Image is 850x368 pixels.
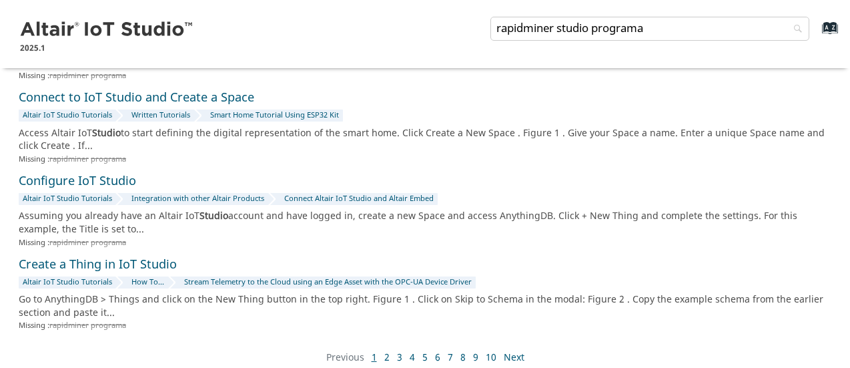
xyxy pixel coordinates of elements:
div: Missing : [19,153,831,166]
span: programa [91,237,126,248]
a: Written Tutorials [128,110,194,122]
a: Go to index terms page [801,27,831,41]
a: Integration with other Altair Products [128,193,268,205]
a: 2 [380,348,394,368]
a: Altair IoT Studio Tutorials [19,193,115,205]
span: Studio [199,209,228,223]
span: Studio [92,126,121,140]
a: Smart Home Tutorial Using ESP32 Kit [207,110,343,122]
a: Configure IoT Studio [19,172,136,190]
div: Go to AnythingDB > Things and click on the New Thing button in the top right. Figure 1 . Click on... [19,293,827,319]
div: Missing : [19,319,831,333]
a: Next [500,348,528,368]
span: programa [91,320,126,331]
span: rapidminer [49,70,89,81]
a: Connect to IoT Studio and Create a Space [19,89,254,107]
span: rapidminer [49,154,89,165]
span: programa [91,70,126,81]
a: Altair IoT Studio Tutorials [19,110,115,122]
a: 9 [469,348,482,368]
img: Altair IoT Studio [20,19,195,41]
a: Connect Altair IoT Studio and Altair Embed [281,193,438,205]
a: 3 [393,348,406,368]
button: Search [776,17,813,43]
a: How To... [128,277,168,289]
a: 4 [406,348,419,368]
a: 7 [444,348,457,368]
span: rapidminer [49,320,89,331]
div: Missing : [19,69,831,83]
div: Missing : [19,236,831,250]
a: Stream Telemetry to the Cloud using an Edge Asset with the OPC-UA Device Driver [181,277,476,289]
a: 8 [456,348,470,368]
div: Access Altair IoT to start defining the digital representation of the smart home. Click Create a ... [19,127,827,153]
span: programa [91,154,126,165]
a: 10 [482,348,500,368]
a: 1 [368,348,381,368]
a: 6 [431,348,444,368]
span: rapidminer [49,237,89,248]
a: Altair IoT Studio Tutorials [19,277,115,289]
p: 2025.1 [20,42,195,54]
a: Create a Thing in IoT Studio [19,256,177,274]
div: Assuming you already have an Altair IoT account and have logged in, create a new Space and access... [19,210,827,236]
a: 5 [418,348,432,368]
input: Search query [490,17,809,41]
